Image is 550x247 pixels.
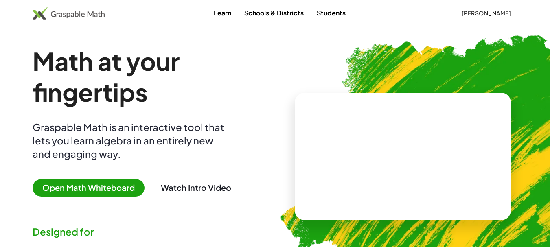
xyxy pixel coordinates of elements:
[33,225,262,238] div: Designed for
[207,5,238,20] a: Learn
[461,9,511,17] span: [PERSON_NAME]
[342,126,464,187] video: What is this? This is dynamic math notation. Dynamic math notation plays a central role in how Gr...
[238,5,310,20] a: Schools & Districts
[33,179,145,197] span: Open Math Whiteboard
[33,184,151,192] a: Open Math Whiteboard
[161,182,231,193] button: Watch Intro Video
[33,46,262,107] h1: Math at your fingertips
[33,120,228,161] div: Graspable Math is an interactive tool that lets you learn algebra in an entirely new and engaging...
[310,5,352,20] a: Students
[455,6,517,20] button: [PERSON_NAME]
